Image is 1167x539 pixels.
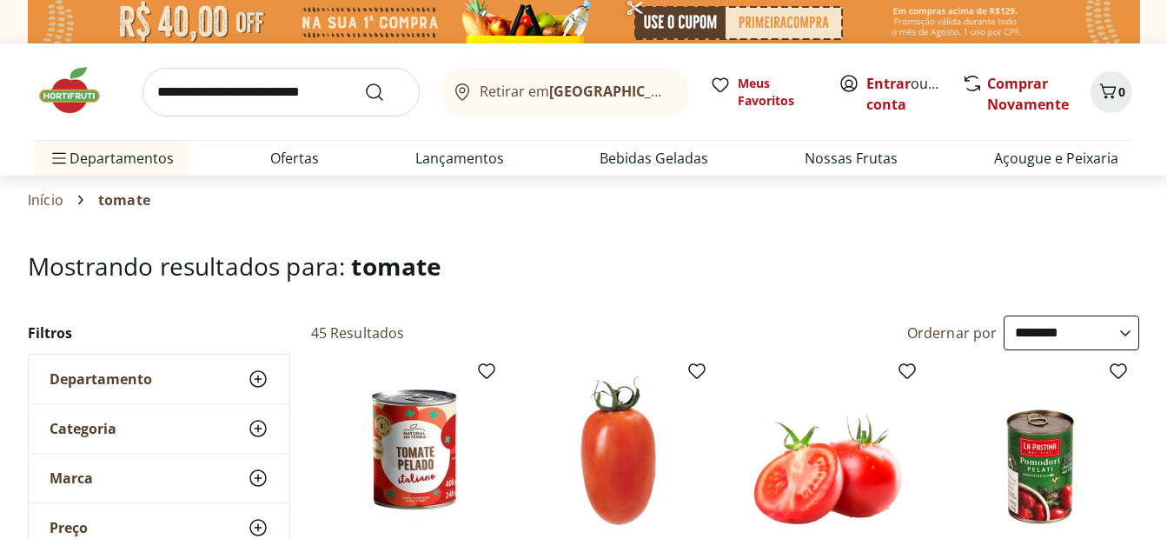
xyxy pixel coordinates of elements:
[441,68,689,116] button: Retirar em[GEOGRAPHIC_DATA]/[GEOGRAPHIC_DATA]
[866,73,944,115] span: ou
[746,368,911,533] img: Tomate Unidade
[535,368,700,533] img: Tomate Italiano
[50,469,93,487] span: Marca
[50,519,88,536] span: Preço
[1091,71,1132,113] button: Carrinho
[98,192,150,208] span: tomate
[311,323,405,343] h2: 45 Resultados
[710,75,818,110] a: Meus Favoritos
[29,355,289,403] button: Departamento
[325,368,490,533] img: Tomate Pelado Italiano Natural da Terra 400g
[987,74,1069,114] a: Comprar Novamente
[29,454,289,502] button: Marca
[351,250,441,283] span: tomate
[738,75,818,110] span: Meus Favoritos
[907,323,998,343] label: Ordernar por
[1118,83,1125,100] span: 0
[600,148,708,169] a: Bebidas Geladas
[866,74,962,114] a: Criar conta
[994,148,1118,169] a: Açougue e Peixaria
[957,368,1122,533] img: TOMATE PELADO LA PASTINA 400G
[866,74,911,93] a: Entrar
[549,82,842,101] b: [GEOGRAPHIC_DATA]/[GEOGRAPHIC_DATA]
[28,252,1139,280] h1: Mostrando resultados para:
[28,192,63,208] a: Início
[143,68,420,116] input: search
[35,64,122,116] img: Hortifruti
[50,370,152,388] span: Departamento
[805,148,898,169] a: Nossas Frutas
[29,404,289,453] button: Categoria
[49,137,174,179] span: Departamentos
[270,148,319,169] a: Ofertas
[49,137,70,179] button: Menu
[50,420,116,437] span: Categoria
[364,82,406,103] button: Submit Search
[415,148,504,169] a: Lançamentos
[28,316,290,350] h2: Filtros
[480,83,672,99] span: Retirar em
